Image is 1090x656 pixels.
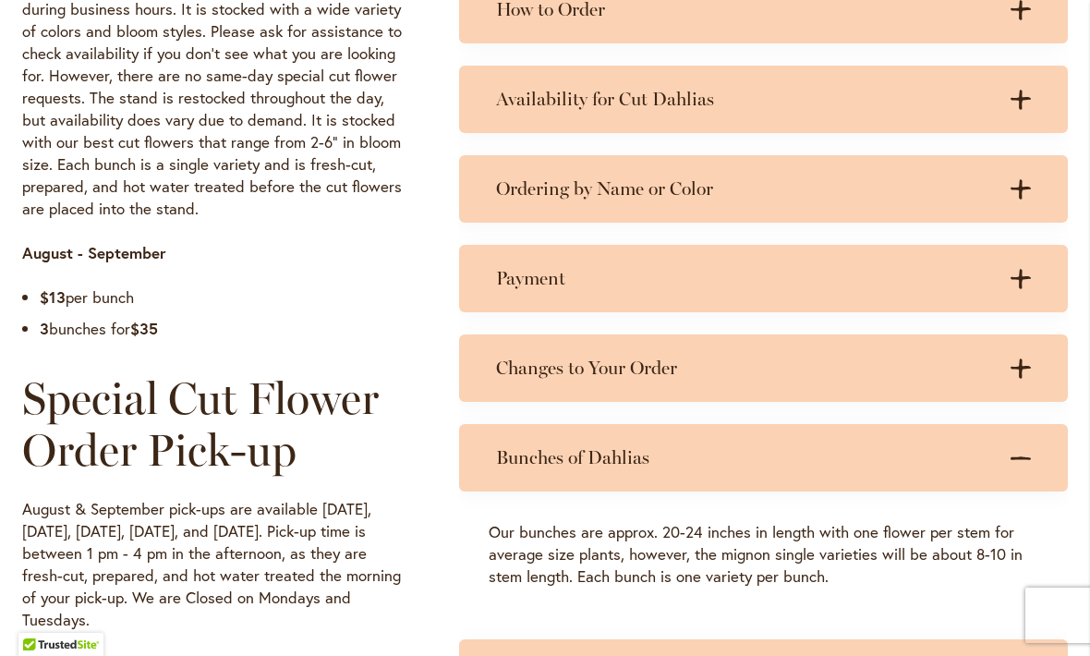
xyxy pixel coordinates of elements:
[496,446,994,469] h3: Bunches of Dahlias
[459,245,1068,312] summary: Payment
[40,286,66,308] strong: $13
[496,177,994,200] h3: Ordering by Name or Color
[496,267,994,290] h3: Payment
[459,155,1068,223] summary: Ordering by Name or Color
[40,286,406,309] li: per bunch
[496,88,994,111] h3: Availability for Cut Dahlias
[496,357,994,380] h3: Changes to Your Order
[22,242,166,263] strong: August - September
[22,372,406,476] h2: Special Cut Flower Order Pick-up
[130,318,158,339] strong: $35
[459,424,1068,492] summary: Bunches of Dahlias
[22,498,406,631] p: August & September pick-ups are available [DATE], [DATE], [DATE], [DATE], and [DATE]. Pick-up tim...
[40,318,49,339] strong: 3
[459,66,1068,133] summary: Availability for Cut Dahlias
[489,521,1038,588] p: Our bunches are approx. 20-24 inches in length with one flower per stem for average size plants, ...
[40,318,406,340] li: bunches for
[459,334,1068,402] summary: Changes to Your Order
